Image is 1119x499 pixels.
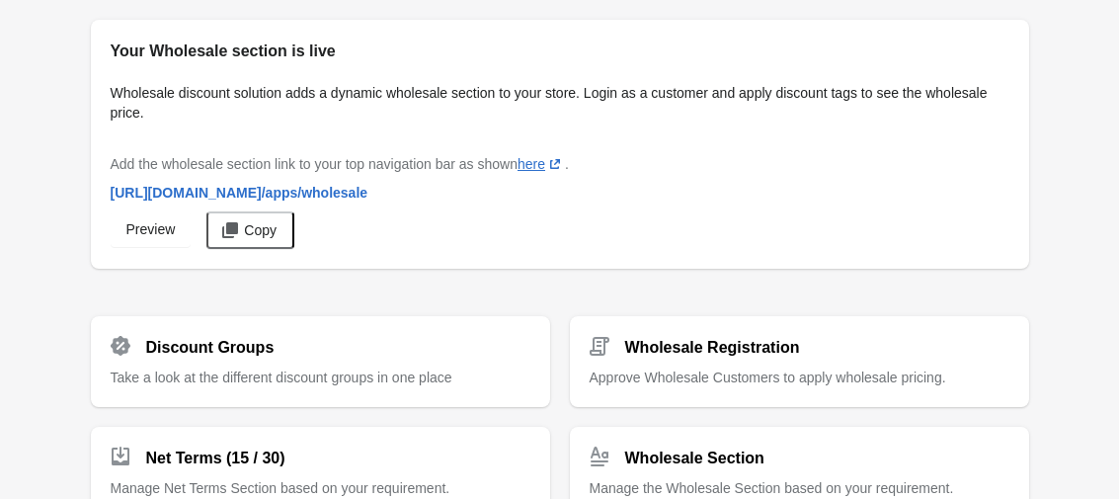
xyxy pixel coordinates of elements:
[111,480,450,496] span: Manage Net Terms Section based on your requirement.
[146,336,275,360] h2: Discount Groups
[103,175,376,210] a: [URL][DOMAIN_NAME]/apps/wholesale
[111,156,569,172] span: Add the wholesale section link to your top navigation bar as shown .
[625,447,764,470] h2: Wholesale Section
[590,480,954,496] span: Manage the Wholesale Section based on your requirement.
[126,221,176,237] span: Preview
[625,336,800,360] h2: Wholesale Registration
[146,447,285,470] h2: Net Terms (15 / 30)
[111,211,192,247] a: Preview
[206,211,294,249] button: Copy
[111,85,988,121] span: Wholesale discount solution adds a dynamic wholesale section to your store. Login as a customer a...
[111,40,1009,63] h2: Your Wholesale section is live
[518,156,565,172] a: here(opens a new window)
[590,370,946,385] span: Approve Wholesale Customers to apply wholesale pricing.
[111,370,452,385] span: Take a look at the different discount groups in one place
[111,185,368,201] span: [URL][DOMAIN_NAME] /apps/wholesale
[244,222,277,238] span: Copy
